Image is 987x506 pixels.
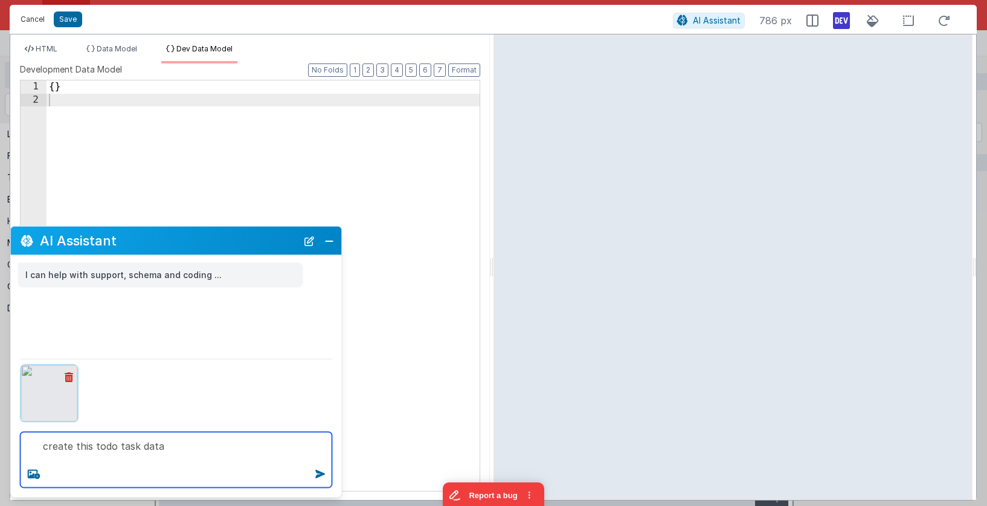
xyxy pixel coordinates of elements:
[391,63,403,77] button: 4
[350,63,360,77] button: 1
[176,44,233,53] span: Dev Data Model
[405,63,417,77] button: 5
[301,232,318,249] button: New Chat
[759,13,792,28] span: 786 px
[321,232,337,249] button: Close
[308,63,347,77] button: No Folds
[97,44,137,53] span: Data Model
[693,15,741,25] span: AI Assistant
[673,13,745,28] button: AI Assistant
[20,63,122,76] span: Development Data Model
[36,44,57,53] span: HTML
[21,94,47,107] div: 2
[376,63,388,77] button: 3
[25,268,296,283] p: I can help with support, schema and coding ...
[54,11,82,27] button: Save
[419,63,431,77] button: 6
[21,80,47,94] div: 1
[362,63,374,77] button: 2
[434,63,446,77] button: 7
[14,11,51,28] button: Cancel
[448,63,480,77] button: Format
[40,233,297,248] h2: AI Assistant
[21,365,78,422] img: 46d399a7-ad3a-45a8-837a-e67486bfb5fe.png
